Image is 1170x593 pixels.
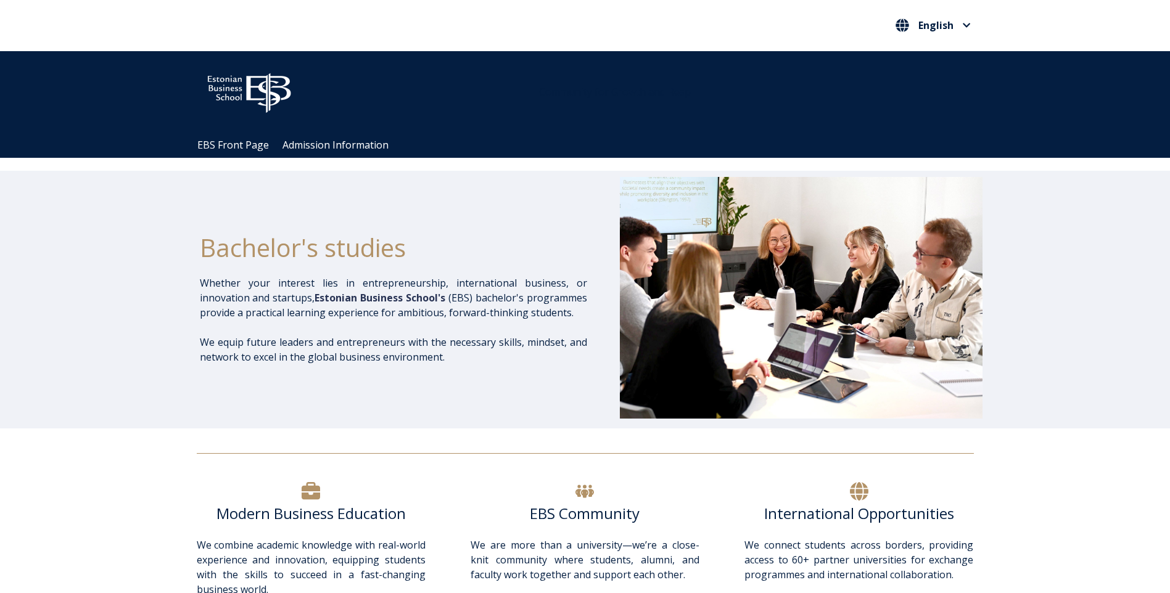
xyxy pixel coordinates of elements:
[892,15,974,36] nav: Select your language
[197,504,426,523] h6: Modern Business Education
[191,133,992,158] div: Navigation Menu
[282,138,389,152] a: Admission Information
[200,335,587,364] p: We equip future leaders and entrepreneurs with the necessary skills, mindset, and network to exce...
[200,232,587,263] h1: Bachelor's studies
[918,20,954,30] span: English
[744,538,973,582] p: We connect students across borders, providing access to 60+ partner universities for exchange pro...
[315,291,445,305] span: Estonian Business School's
[471,504,699,523] h6: EBS Community
[539,85,691,99] span: Community for Growth and Resp
[892,15,974,35] button: English
[200,276,587,320] p: Whether your interest lies in entrepreneurship, international business, or innovation and startup...
[744,504,973,523] h6: International Opportunities
[620,177,983,419] img: Bachelor's at EBS
[197,138,269,152] a: EBS Front Page
[197,63,302,117] img: ebs_logo2016_white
